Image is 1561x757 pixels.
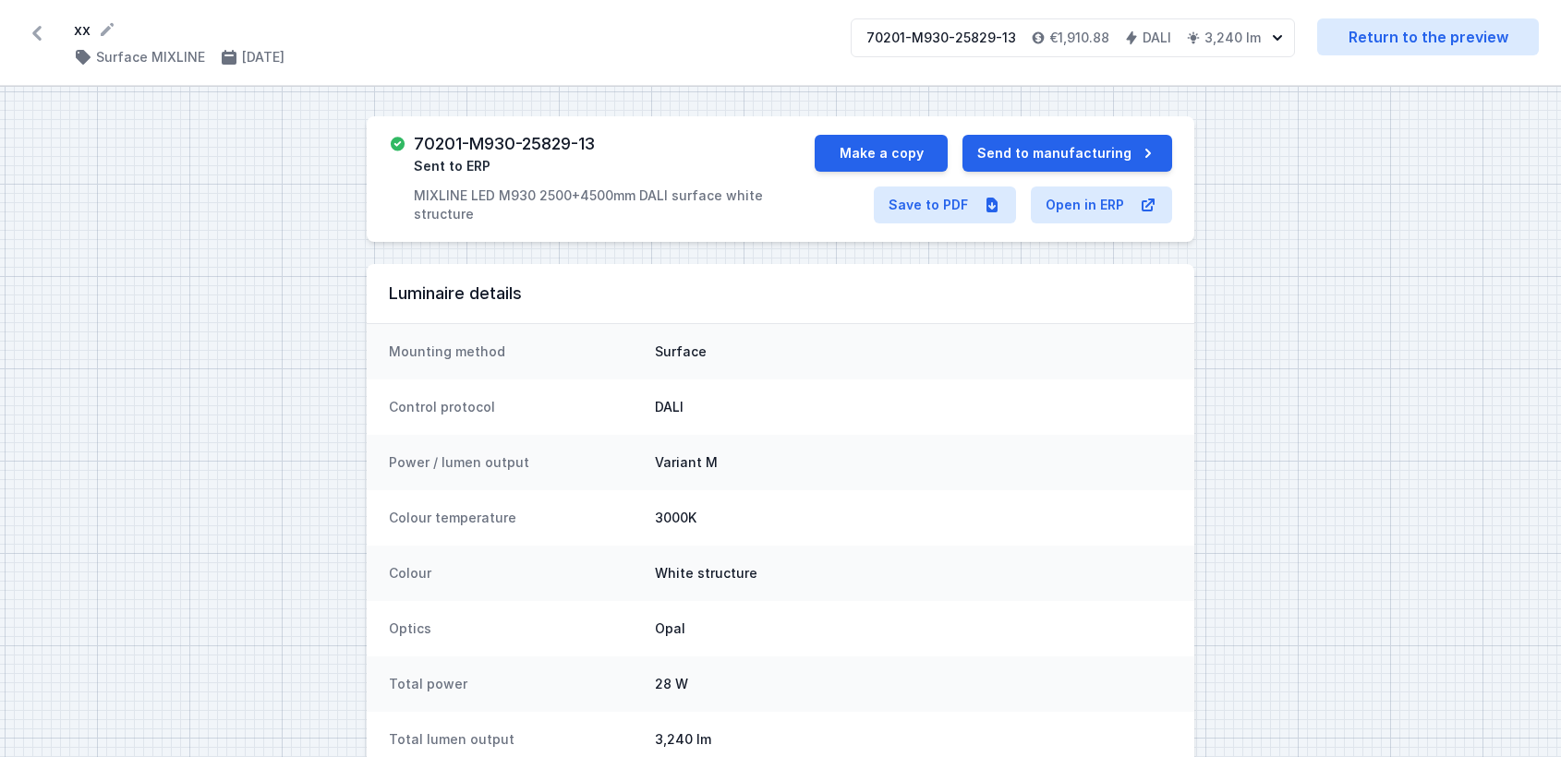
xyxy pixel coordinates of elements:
dd: 3,240 lm [655,730,1172,749]
a: Open in ERP [1031,186,1172,223]
dt: Optics [389,619,640,638]
dt: Total power [389,675,640,693]
a: Return to the preview [1317,18,1539,55]
dd: 28 W [655,675,1172,693]
p: MIXLINE LED M930 2500+4500mm DALI surface white structure [414,186,815,223]
dt: Control protocol [389,398,640,416]
h4: 3,240 lm [1204,29,1261,47]
button: 70201-M930-25829-13€1,910.88DALI3,240 lm [851,18,1295,57]
dt: Total lumen output [389,730,640,749]
dd: White structure [655,564,1172,583]
h4: €1,910.88 [1049,29,1109,47]
button: Send to manufacturing [962,135,1172,172]
dd: DALI [655,398,1172,416]
h4: [DATE] [242,48,284,66]
div: 70201-M930-25829-13 [866,29,1016,47]
h3: Luminaire details [389,282,1172,305]
form: xx [74,18,829,41]
dd: Surface [655,342,1172,361]
dt: Mounting method [389,342,640,361]
h3: 70201-M930-25829-13 [414,135,595,153]
dd: Opal [655,619,1172,638]
dd: 3000K [655,509,1172,527]
span: Sent to ERP [414,157,490,175]
dt: Colour [389,564,640,583]
h4: Surface MIXLINE [96,48,205,66]
button: Rename project [98,20,116,39]
dd: Variant M [655,453,1172,472]
h4: DALI [1143,29,1171,47]
button: Make a copy [815,135,948,172]
dt: Power / lumen output [389,453,640,472]
dt: Colour temperature [389,509,640,527]
a: Save to PDF [874,186,1016,223]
